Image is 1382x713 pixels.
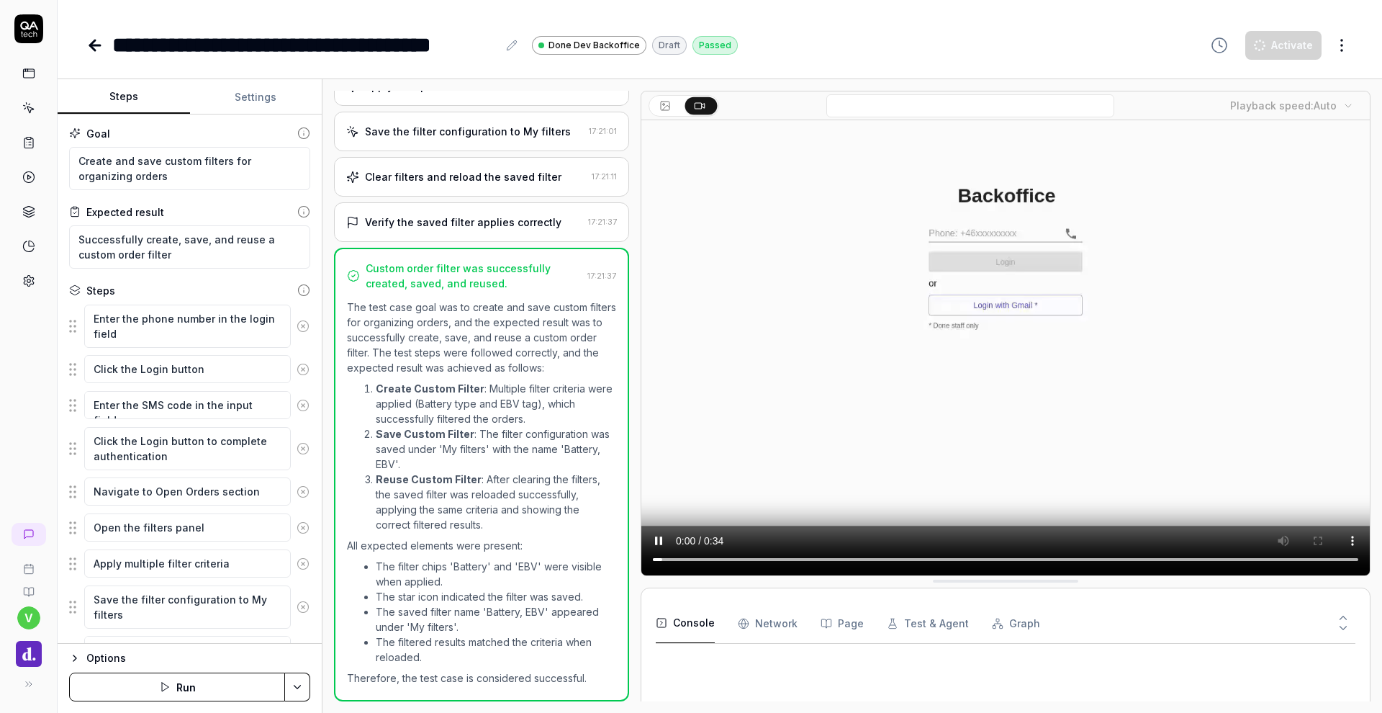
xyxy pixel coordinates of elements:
button: Remove step [291,514,315,542]
button: Remove step [291,550,315,578]
button: Remove step [291,355,315,384]
button: Remove step [291,312,315,341]
li: : After clearing the filters, the saved filter was reloaded successfully, applying the same crite... [376,472,616,532]
strong: Save Custom Filter [376,428,474,440]
div: Steps [86,283,115,298]
div: Suggestions [69,426,310,471]
button: Remove step [291,636,315,665]
button: Steps [58,80,190,115]
li: The filter chips 'Battery' and 'EBV' were visible when applied. [376,559,616,589]
button: Remove step [291,477,315,506]
strong: Create Custom Filter [376,382,484,395]
button: Done Logo [6,629,51,670]
div: Suggestions [69,513,310,543]
button: View version history [1202,31,1237,60]
li: : Multiple filter criteria were applied (Battery type and EBV tag), which successfully filtered t... [376,381,616,426]
div: Suggestions [69,549,310,579]
time: 17:21:11 [592,171,617,181]
div: Playback speed: [1230,98,1337,113]
button: Test & Agent [887,604,969,644]
div: Expected result [86,205,164,220]
a: New conversation [12,523,46,546]
div: Suggestions [69,585,310,629]
div: Goal [86,126,110,141]
li: : The filter configuration was saved under 'My filters' with the name 'Battery, EBV'. [376,426,616,472]
div: Custom order filter was successfully created, saved, and reused. [366,261,582,291]
button: Remove step [291,593,315,622]
button: Page [821,604,864,644]
button: Graph [992,604,1040,644]
li: The filtered results matched the criteria when reloaded. [376,634,616,665]
a: Book a call with us [6,552,51,575]
span: Done Dev Backoffice [548,39,640,52]
time: 17:21:37 [587,271,616,281]
div: Verify the saved filter applies correctly [365,215,561,230]
p: Therefore, the test case is considered successful. [347,671,616,686]
button: Remove step [291,391,315,420]
time: 17:21:01 [589,126,617,136]
div: Suggestions [69,477,310,507]
button: Console [656,604,715,644]
p: The test case goal was to create and save custom filters for organizing orders, and the expected ... [347,300,616,375]
a: Documentation [6,575,51,598]
button: v [17,606,40,629]
strong: Reuse Custom Filter [376,473,482,485]
button: Options [69,650,310,667]
button: Network [738,604,798,644]
p: All expected elements were present: [347,538,616,553]
button: Settings [190,80,322,115]
div: Options [86,650,310,667]
div: Save the filter configuration to My filters [365,124,571,139]
li: The star icon indicated the filter was saved. [376,589,616,604]
button: Activate [1245,31,1322,60]
div: Clear filters and reload the saved filter [365,169,561,184]
a: Done Dev Backoffice [532,35,646,55]
time: 17:21:37 [588,217,617,227]
div: Suggestions [69,354,310,385]
li: The saved filter name 'Battery, EBV' appeared under 'My filters'. [376,604,616,634]
button: Remove step [291,434,315,463]
div: Suggestions [69,304,310,349]
div: Suggestions [69,635,310,665]
div: Suggestions [69,390,310,421]
button: Run [69,673,285,701]
div: Draft [652,36,687,55]
div: Passed [692,36,738,55]
img: Done Logo [16,641,42,667]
